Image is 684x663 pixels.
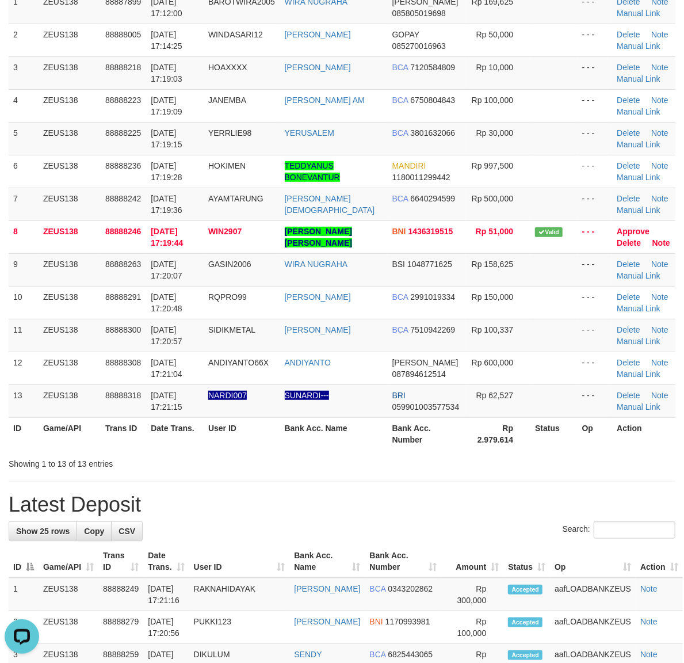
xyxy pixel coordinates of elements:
th: Date Trans.: activate to sort column ascending [143,545,189,578]
span: Rp 10,000 [476,63,514,72]
a: Manual Link [617,205,660,215]
span: Copy 1180011299442 to clipboard [392,173,450,182]
a: [PERSON_NAME] [285,292,351,302]
a: CSV [111,521,143,541]
td: ZEUS138 [39,253,101,286]
span: JANEMBA [208,96,246,105]
a: Note [651,128,668,138]
td: 12 [9,352,39,384]
a: Manual Link [617,74,660,83]
a: Delete [617,391,640,400]
th: Date Trans. [146,417,204,450]
td: ZEUS138 [39,89,101,122]
th: Game/API [39,417,101,450]
td: - - - [578,286,613,319]
a: Approve [617,227,649,236]
span: HOAXXXX [208,63,247,72]
a: Manual Link [617,304,660,313]
span: Rp 100,000 [472,96,513,105]
span: BNI [370,617,383,626]
span: BCA [392,63,408,72]
td: ZEUS138 [39,155,101,188]
td: - - - [578,56,613,89]
span: [DATE] 17:19:09 [151,96,182,116]
span: GOPAY [392,30,419,39]
span: 88888242 [105,194,141,203]
span: Copy 085805019698 to clipboard [392,9,446,18]
span: Rp 51,000 [476,227,513,236]
label: Search: [563,521,675,539]
span: [DATE] 17:14:25 [151,30,182,51]
td: ZEUS138 [39,578,98,611]
span: BCA [392,128,408,138]
td: 1 [9,578,39,611]
a: Note [651,161,668,170]
a: [PERSON_NAME] [285,63,351,72]
th: Op: activate to sort column ascending [550,545,636,578]
td: - - - [578,384,613,417]
a: ANDIYANTO [285,358,331,367]
span: Copy 087894612514 to clipboard [392,369,446,379]
td: 13 [9,384,39,417]
a: Note [651,194,668,203]
span: Rp 100,337 [472,325,513,334]
span: BNI [392,227,406,236]
td: ZEUS138 [39,220,101,253]
td: 6 [9,155,39,188]
th: Amount: activate to sort column ascending [441,545,503,578]
span: 88888318 [105,391,141,400]
span: Copy 6750804843 to clipboard [411,96,456,105]
span: ANDIYANTO66X [208,358,269,367]
span: BSI [392,260,406,269]
a: Delete [617,238,641,247]
th: Status: activate to sort column ascending [503,545,550,578]
td: 2 [9,611,39,644]
td: 88888279 [98,611,143,644]
span: Copy 6640294599 to clipboard [411,194,456,203]
td: - - - [578,253,613,286]
a: Note [651,358,668,367]
span: CSV [119,527,135,536]
span: WIN2907 [208,227,242,236]
th: User ID [204,417,280,450]
td: - - - [578,188,613,220]
th: ID [9,417,39,450]
th: Status [530,417,578,450]
td: 2 [9,24,39,56]
td: [DATE] 17:20:56 [143,611,189,644]
span: Rp 158,625 [472,260,513,269]
td: aafLOADBANKZEUS [550,611,636,644]
span: Copy 1048771625 to clipboard [407,260,452,269]
h1: Latest Deposit [9,493,675,516]
span: HOKIMEN [208,161,246,170]
td: - - - [578,319,613,352]
th: Bank Acc. Name [280,417,388,450]
th: Trans ID: activate to sort column ascending [98,545,143,578]
span: 88888236 [105,161,141,170]
span: AYAMTARUNG [208,194,263,203]
a: [PERSON_NAME] [285,30,351,39]
span: [DATE] 17:19:44 [151,227,183,247]
td: 88888249 [98,578,143,611]
span: [DATE] 17:20:57 [151,325,182,346]
td: ZEUS138 [39,24,101,56]
span: 88888005 [105,30,141,39]
td: 4 [9,89,39,122]
td: - - - [578,155,613,188]
a: Delete [617,30,640,39]
a: Manual Link [617,337,660,346]
th: Bank Acc. Number [388,417,466,450]
a: Note [651,292,668,302]
td: ZEUS138 [39,384,101,417]
span: Rp 30,000 [476,128,514,138]
th: Action [612,417,675,450]
a: Note [651,96,668,105]
td: - - - [578,352,613,384]
span: SIDIKMETAL [208,325,255,334]
th: ID: activate to sort column descending [9,545,39,578]
span: [DATE] 17:21:15 [151,391,182,411]
span: 88888263 [105,260,141,269]
span: Accepted [508,585,542,595]
span: BCA [392,194,408,203]
span: Copy [84,527,104,536]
